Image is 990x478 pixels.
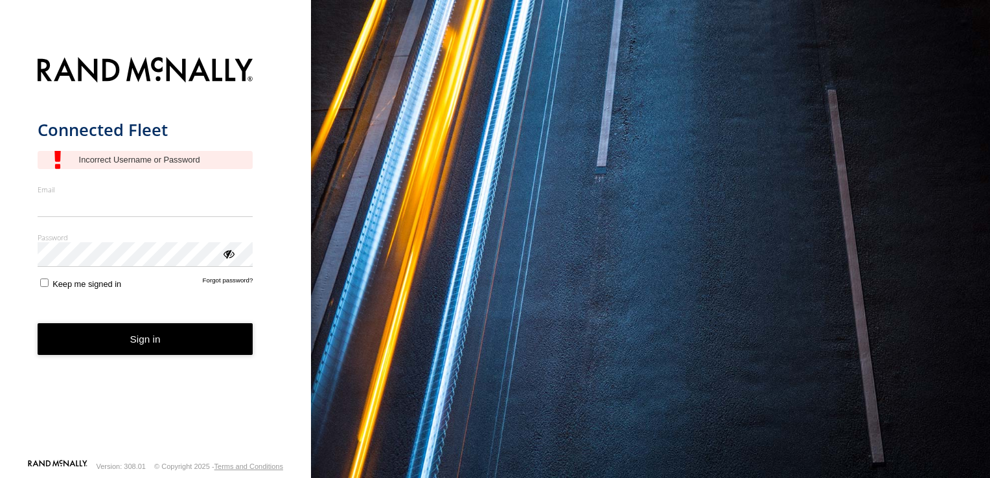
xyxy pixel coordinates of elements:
a: Visit our Website [28,460,87,473]
img: Rand McNally [38,54,253,87]
button: Sign in [38,323,253,355]
div: ViewPassword [222,247,235,260]
span: Keep me signed in [52,279,121,289]
a: Terms and Conditions [214,462,283,470]
form: main [38,49,274,459]
input: Keep me signed in [40,279,49,287]
label: Email [38,185,253,194]
div: Version: 308.01 [97,462,146,470]
label: Password [38,233,253,242]
div: © Copyright 2025 - [154,462,283,470]
a: Forgot password? [203,277,253,289]
h1: Connected Fleet [38,119,253,141]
